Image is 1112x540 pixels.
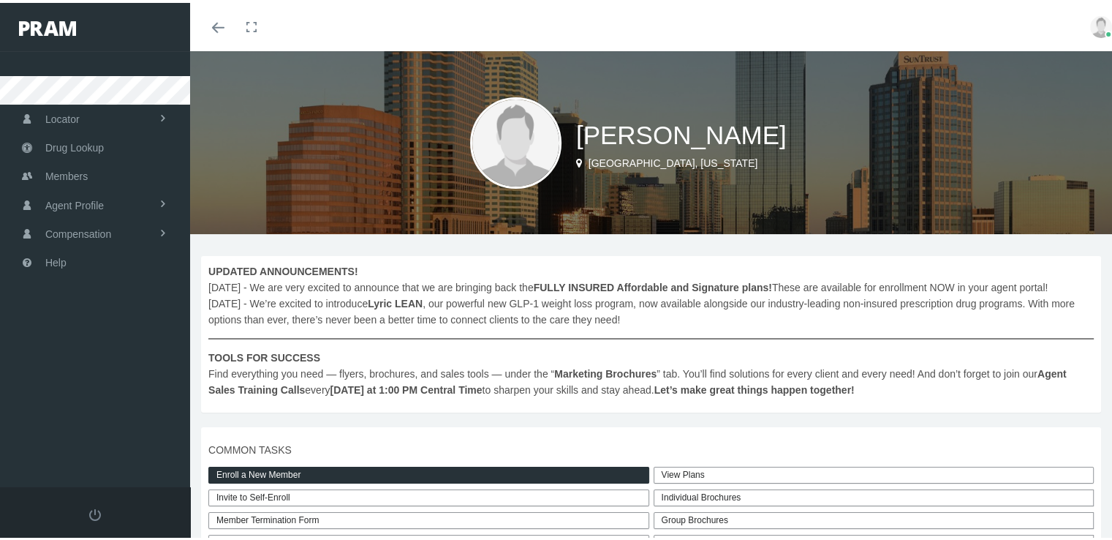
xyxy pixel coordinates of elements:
[208,263,358,274] b: UPDATED ANNOUNCEMENTS!
[208,464,649,481] a: Enroll a New Member
[654,464,1094,481] a: View Plans
[1090,13,1112,35] img: user-placeholder.jpg
[208,439,1094,455] span: COMMON TASKS
[208,487,649,503] a: Invite to Self-Enroll
[45,246,67,274] span: Help
[19,18,76,33] img: PRAM_20_x_78.png
[576,118,787,146] span: [PERSON_NAME]
[208,349,320,361] b: TOOLS FOR SUCCESS
[534,279,772,290] b: FULLY INSURED Affordable and Signature plans!
[45,102,80,130] span: Locator
[45,131,104,159] span: Drug Lookup
[208,260,1094,395] span: [DATE] - We are very excited to announce that we are bringing back the These are available for en...
[45,160,88,187] span: Members
[208,365,1067,393] b: Agent Sales Training Calls
[654,487,1094,503] div: Individual Brochures
[45,189,104,217] span: Agent Profile
[589,154,758,166] span: [GEOGRAPHIC_DATA], [US_STATE]
[330,381,483,393] b: [DATE] at 1:00 PM Central Time
[654,381,855,393] b: Let’s make great things happen together!
[208,509,649,526] a: Member Termination Form
[45,217,111,245] span: Compensation
[654,509,1094,526] div: Group Brochures
[368,295,423,307] b: Lyric LEAN
[470,94,561,186] img: user-placeholder.jpg
[554,365,657,377] b: Marketing Brochures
